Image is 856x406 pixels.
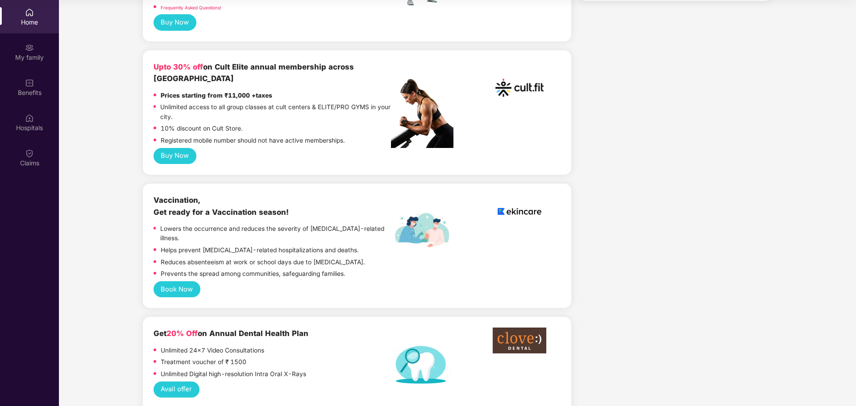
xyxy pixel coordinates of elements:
img: svg+xml;base64,PHN2ZyBpZD0iQmVuZWZpdHMiIHhtbG5zPSJodHRwOi8vd3d3LnczLm9yZy8yMDAwL3N2ZyIgd2lkdGg9Ij... [25,78,34,87]
p: Helps prevent [MEDICAL_DATA]-related hospitalizations and deaths. [161,246,359,255]
p: 10% discount on Cult Store. [161,124,243,134]
button: Buy Now [154,14,196,31]
p: Registered mobile number should not have active memberships. [161,136,345,146]
p: Prevents the spread among communities, safeguarding families. [161,269,345,279]
span: 20% Off [166,329,198,338]
img: clove-dental%20png.png [493,328,546,353]
b: Upto 30% off [154,62,203,71]
img: pc2.png [391,79,453,148]
p: Unlimited access to all group classes at cult centers & ELITE/PRO GYMS in your city. [160,103,391,122]
button: Avail offer [154,381,199,398]
img: svg+xml;base64,PHN2ZyB3aWR0aD0iMjAiIGhlaWdodD0iMjAiIHZpZXdCb3g9IjAgMCAyMCAyMCIgZmlsbD0ibm9uZSIgeG... [25,43,34,52]
b: Vaccination, Get ready for a Vaccination season! [154,196,289,216]
p: Unlimited Digital high-resolution Intra Oral X-Rays [161,369,306,379]
p: Unlimited 24x7 Video Consultations [161,346,264,356]
p: Reduces absenteeism at work or school days due to [MEDICAL_DATA]. [161,258,365,267]
img: svg+xml;base64,PHN2ZyBpZD0iSG9tZSIgeG1sbnM9Imh0dHA6Ly93d3cudzMub3JnLzIwMDAvc3ZnIiB3aWR0aD0iMjAiIG... [25,8,34,17]
button: Book Now [154,281,200,298]
img: svg+xml;base64,PHN2ZyBpZD0iSG9zcGl0YWxzIiB4bWxucz0iaHR0cDovL3d3dy53My5vcmcvMjAwMC9zdmciIHdpZHRoPS... [25,114,34,123]
button: Buy Now [154,148,196,164]
strong: Prices starting from ₹11,000 +taxes [161,92,272,99]
img: cult.png [493,61,546,115]
a: Frequently Asked Questions! [161,5,221,10]
img: svg+xml;base64,PHN2ZyBpZD0iQ2xhaW0iIHhtbG5zPSJodHRwOi8vd3d3LnczLm9yZy8yMDAwL3N2ZyIgd2lkdGg9IjIwIi... [25,149,34,158]
b: on Cult Elite annual membership across [GEOGRAPHIC_DATA] [154,62,354,83]
img: Dental%20helath%20plan.png [391,345,453,384]
img: labelEkincare.png [391,212,453,248]
p: Treatment voucher of ₹ 1500 [161,357,246,367]
b: Get on Annual Dental Health Plan [154,329,308,338]
img: logoEkincare.png [493,194,546,229]
p: Lowers the occurrence and reduces the severity of [MEDICAL_DATA]-related illness. [160,224,391,243]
